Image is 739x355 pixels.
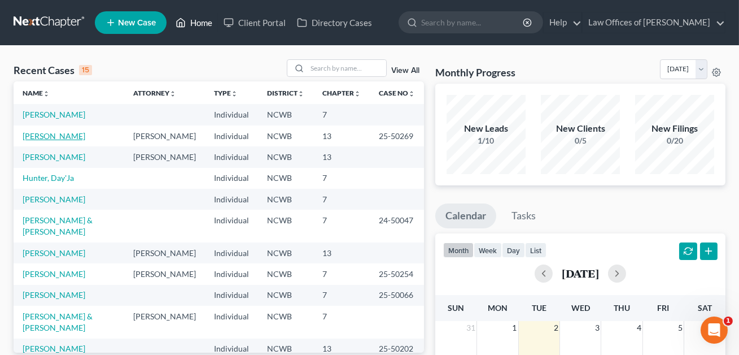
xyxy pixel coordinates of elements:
span: 5 [677,321,684,335]
td: [PERSON_NAME] [124,146,205,167]
span: Wed [571,303,590,313]
h2: [DATE] [562,267,599,279]
td: 13 [313,146,370,167]
span: 1 [724,317,733,326]
a: Directory Cases [291,12,378,33]
td: [PERSON_NAME] [124,306,205,338]
td: NCWB [258,243,313,263]
td: Individual [205,263,258,284]
td: Individual [205,104,258,125]
a: Tasks [501,204,546,228]
div: 0/20 [635,135,714,146]
i: unfold_more [354,90,361,97]
div: New Leads [447,122,526,135]
a: [PERSON_NAME] [23,131,85,141]
a: Client Portal [218,12,291,33]
i: unfold_more [298,90,304,97]
a: [PERSON_NAME] [23,110,85,119]
a: Hunter, Day'Ja [23,173,74,183]
iframe: Intercom live chat [701,317,728,344]
td: 7 [313,263,370,284]
div: Recent Cases [14,63,92,77]
span: 3 [594,321,601,335]
a: Law Offices of [PERSON_NAME] [583,12,725,33]
td: 7 [313,168,370,189]
button: week [474,243,502,258]
div: New Filings [635,122,714,135]
td: [PERSON_NAME] [124,125,205,146]
i: unfold_more [169,90,176,97]
a: [PERSON_NAME] [23,290,85,300]
td: 25-50269 [370,125,424,146]
div: 0/5 [541,135,620,146]
i: unfold_more [408,90,415,97]
td: 7 [313,285,370,306]
td: NCWB [258,104,313,125]
span: Thu [614,303,630,313]
td: NCWB [258,306,313,338]
i: unfold_more [231,90,238,97]
a: Case Nounfold_more [379,89,415,97]
td: NCWB [258,125,313,146]
span: Fri [657,303,669,313]
td: Individual [205,285,258,306]
input: Search by name... [421,12,524,33]
a: [PERSON_NAME] [23,194,85,204]
span: Tue [532,303,546,313]
div: 1/10 [447,135,526,146]
a: Help [544,12,581,33]
span: 1 [511,321,518,335]
td: 7 [313,210,370,242]
td: NCWB [258,146,313,167]
td: 25-50254 [370,263,424,284]
button: list [525,243,546,258]
a: Calendar [435,204,496,228]
td: NCWB [258,210,313,242]
h3: Monthly Progress [435,66,515,79]
td: 7 [313,189,370,210]
a: Chapterunfold_more [322,89,361,97]
td: [PERSON_NAME] [124,263,205,284]
td: Individual [205,146,258,167]
td: 13 [313,125,370,146]
button: day [502,243,525,258]
td: Individual [205,189,258,210]
td: Individual [205,306,258,338]
td: NCWB [258,285,313,306]
span: New Case [118,19,156,27]
span: 4 [636,321,642,335]
a: [PERSON_NAME] [23,152,85,162]
a: Typeunfold_more [214,89,238,97]
span: Mon [488,303,508,313]
td: 24-50047 [370,210,424,242]
td: 7 [313,306,370,338]
td: NCWB [258,168,313,189]
a: Attorneyunfold_more [133,89,176,97]
button: month [443,243,474,258]
td: Individual [205,243,258,263]
a: [PERSON_NAME] [23,344,85,353]
span: Sun [448,303,464,313]
a: [PERSON_NAME] [23,248,85,258]
a: Districtunfold_more [267,89,304,97]
a: Home [170,12,218,33]
td: 7 [313,104,370,125]
span: Sat [698,303,712,313]
div: 15 [79,65,92,75]
a: [PERSON_NAME] & [PERSON_NAME] [23,215,93,236]
td: Individual [205,210,258,242]
td: [PERSON_NAME] [124,243,205,263]
span: 31 [465,321,476,335]
td: Individual [205,125,258,146]
input: Search by name... [307,60,386,76]
td: NCWB [258,189,313,210]
a: View All [391,67,419,75]
td: NCWB [258,263,313,284]
a: [PERSON_NAME] [23,269,85,279]
i: unfold_more [43,90,50,97]
a: [PERSON_NAME] & [PERSON_NAME] [23,311,93,332]
a: Nameunfold_more [23,89,50,97]
span: 2 [553,321,559,335]
td: 13 [313,243,370,263]
div: New Clients [541,122,620,135]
